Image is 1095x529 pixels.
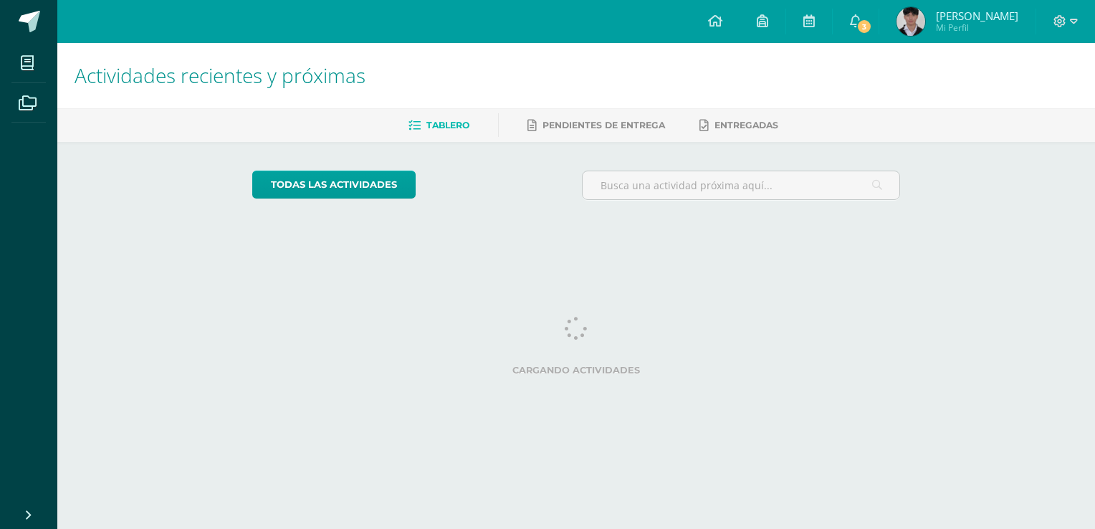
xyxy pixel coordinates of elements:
[527,114,665,137] a: Pendientes de entrega
[896,7,925,36] img: 05af42de2b405dc2d7f1223546858240.png
[75,62,365,89] span: Actividades recientes y próximas
[699,114,778,137] a: Entregadas
[936,22,1018,34] span: Mi Perfil
[856,19,871,34] span: 3
[408,114,469,137] a: Tablero
[714,120,778,130] span: Entregadas
[426,120,469,130] span: Tablero
[252,171,416,199] a: todas las Actividades
[936,9,1018,23] span: [PERSON_NAME]
[583,171,900,199] input: Busca una actividad próxima aquí...
[542,120,665,130] span: Pendientes de entrega
[252,365,901,376] label: Cargando actividades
